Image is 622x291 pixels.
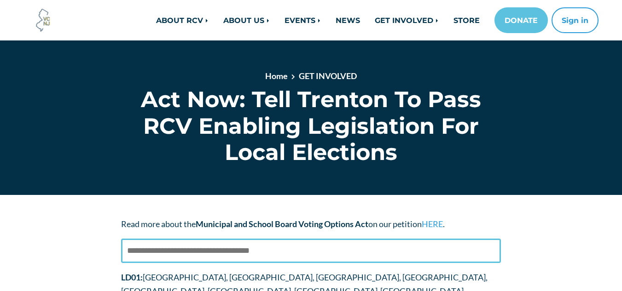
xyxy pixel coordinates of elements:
a: GET INVOLVED [299,71,357,81]
a: EVENTS [277,11,328,29]
a: ABOUT RCV [149,11,216,29]
b: Municipal and School Board Voting Options Act [196,219,368,229]
p: Read more about the on our petition . [121,217,501,231]
a: STORE [446,11,487,29]
a: ABOUT US [216,11,277,29]
a: DONATE [494,7,548,33]
nav: breadcrumb [154,70,468,86]
img: Voter Choice NJ [31,8,56,33]
button: Sign in or sign up [552,7,599,33]
a: GET INVOLVED [367,11,446,29]
nav: Main navigation [114,7,599,33]
a: NEWS [328,11,367,29]
b: LD01: [121,272,143,282]
a: HERE [422,219,443,229]
h1: Act Now: Tell Trenton To Pass RCV Enabling Legislation For Local Elections [121,86,501,165]
a: Home [265,71,288,81]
